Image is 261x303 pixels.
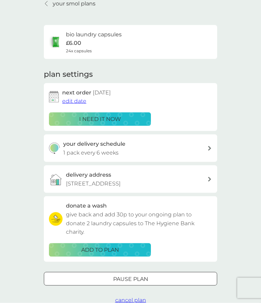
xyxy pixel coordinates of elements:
p: give back and add 30p to your ongoing plan to donate 2 laundry capsules to The Hygiene Bank charity. [66,210,212,236]
h3: your delivery schedule [63,140,125,148]
h3: delivery address [66,171,111,179]
span: 24x capsules [66,48,92,54]
span: edit date [62,98,86,104]
button: your delivery schedule1 pack every 6 weeks [44,135,217,162]
img: bio laundry capsules [49,35,63,49]
h2: next order [62,88,111,97]
p: £6.00 [66,39,81,48]
p: Pause plan [113,275,148,284]
h2: plan settings [44,69,93,80]
span: [DATE] [93,89,111,96]
p: i need it now [79,115,121,124]
button: edit date [62,97,86,106]
button: ADD TO PLAN [49,243,151,257]
h3: donate a wash [66,201,107,210]
a: delivery address[STREET_ADDRESS] [44,165,217,193]
p: [STREET_ADDRESS] [66,179,121,188]
button: i need it now [49,112,151,126]
p: 1 pack every 6 weeks [63,148,119,157]
p: ADD TO PLAN [81,246,119,254]
button: Pause plan [44,272,217,286]
h6: bio laundry capsules [66,30,122,39]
